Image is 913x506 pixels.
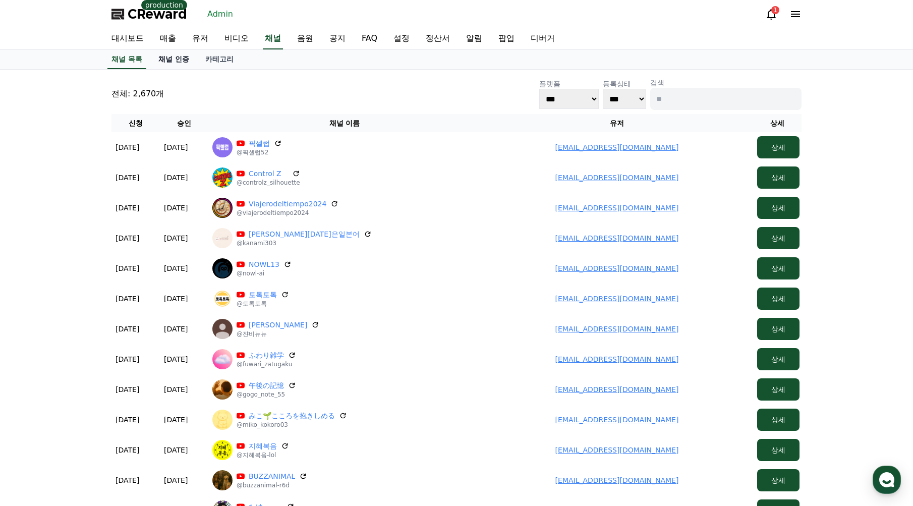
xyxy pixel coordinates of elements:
[757,325,800,333] a: 상세
[203,6,237,22] a: Admin
[757,318,800,340] button: 상세
[385,28,418,49] a: 설정
[212,198,233,218] img: Viajerodeltiempo2024
[216,28,257,49] a: 비디오
[555,264,679,272] a: [EMAIL_ADDRESS][DOMAIN_NAME]
[152,28,184,49] a: 매출
[555,416,679,424] a: [EMAIL_ADDRESS][DOMAIN_NAME]
[208,114,481,132] th: 채널 이름
[164,173,188,183] p: [DATE]
[130,320,194,345] a: 설정
[212,410,233,430] img: みこ🌱こころを抱きしめる
[237,481,307,489] p: @buzzanimal-r6d
[757,469,800,491] button: 상세
[32,335,38,343] span: 홈
[555,355,679,363] a: [EMAIL_ADDRESS][DOMAIN_NAME]
[164,445,188,455] p: [DATE]
[164,294,188,304] p: [DATE]
[757,257,800,279] button: 상세
[237,179,300,187] p: @controlz_silhouette
[555,143,679,151] a: [EMAIL_ADDRESS][DOMAIN_NAME]
[116,475,139,485] p: [DATE]
[249,320,307,330] a: [PERSON_NAME]
[771,6,779,14] div: 1
[523,28,563,49] a: 디버거
[555,174,679,182] a: [EMAIL_ADDRESS][DOMAIN_NAME]
[249,199,326,209] a: Viajerodeltiempo2024
[757,234,800,242] a: 상세
[116,324,139,334] p: [DATE]
[116,415,139,425] p: [DATE]
[237,360,296,368] p: @fuwari_zatugaku
[757,416,800,424] a: 상세
[289,28,321,49] a: 음원
[458,28,490,49] a: 알림
[212,470,233,490] img: BUZZANIMAL
[555,204,679,212] a: [EMAIL_ADDRESS][DOMAIN_NAME]
[249,380,284,390] a: 午後の記憶
[757,288,800,310] button: 상세
[212,319,233,339] img: 쟌비뉴뉴
[107,50,146,69] a: 채널 목록
[757,136,800,158] button: 상세
[757,476,800,484] a: 상세
[164,324,188,334] p: [DATE]
[111,88,164,100] p: 전체: 2,670개
[757,446,800,454] a: 상세
[757,264,800,272] a: 상세
[128,6,187,22] span: CReward
[757,197,800,219] button: 상세
[197,50,242,69] a: 카테고리
[212,167,233,188] img: Control Z
[237,148,282,156] p: @픽셀럽52
[92,335,104,344] span: 대화
[116,294,139,304] p: [DATE]
[156,335,168,343] span: 설정
[212,379,233,400] img: 午後の記憶
[757,166,800,189] button: 상세
[765,8,777,20] a: 1
[757,409,800,431] button: 상세
[555,385,679,393] a: [EMAIL_ADDRESS][DOMAIN_NAME]
[116,173,139,183] p: [DATE]
[184,28,216,49] a: 유저
[164,142,188,152] p: [DATE]
[212,440,233,460] img: 지혜복음
[249,259,279,269] a: NOWL13
[116,384,139,395] p: [DATE]
[539,79,599,89] p: 플랫폼
[249,471,295,481] a: BUZZANIMAL
[757,143,800,151] a: 상세
[116,445,139,455] p: [DATE]
[67,320,130,345] a: 대화
[116,263,139,273] p: [DATE]
[160,114,208,132] th: 승인
[237,300,289,308] p: @토톡토톡
[249,441,277,451] a: 지혜복음
[249,290,277,300] a: 토톡토톡
[237,390,296,399] p: @gogo_note_55
[237,239,372,247] p: @kanami303
[212,137,233,157] img: 픽셀럽
[753,114,802,132] th: 상세
[212,228,233,248] img: KANAMI 오늘은일본어
[757,355,800,363] a: 상세
[116,142,139,152] p: [DATE]
[757,174,800,182] a: 상세
[212,258,233,278] img: NOWL13
[555,234,679,242] a: [EMAIL_ADDRESS][DOMAIN_NAME]
[3,320,67,345] a: 홈
[263,28,283,49] a: 채널
[164,415,188,425] p: [DATE]
[418,28,458,49] a: 정산서
[249,350,284,360] a: ふわり雑学
[116,354,139,364] p: [DATE]
[116,203,139,213] p: [DATE]
[249,411,335,421] a: みこ🌱こころを抱きしめる
[237,209,338,217] p: @viajerodeltiempo2024
[164,384,188,395] p: [DATE]
[164,233,188,243] p: [DATE]
[481,114,753,132] th: 유저
[757,227,800,249] button: 상세
[321,28,354,49] a: 공지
